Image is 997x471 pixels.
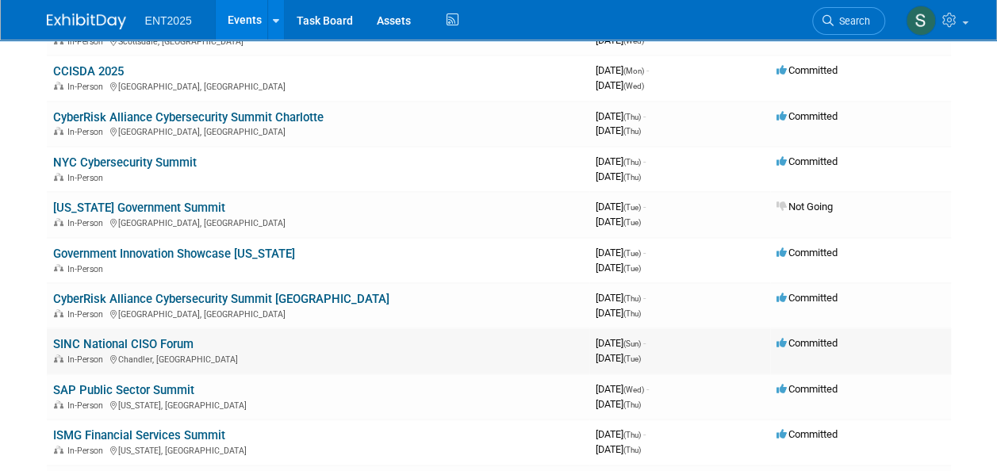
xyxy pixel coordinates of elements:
span: [DATE] [596,170,641,182]
span: In-Person [67,446,108,456]
span: In-Person [67,264,108,274]
span: - [643,201,646,213]
img: In-Person Event [54,82,63,90]
span: (Thu) [623,400,641,409]
span: [DATE] [596,262,641,274]
span: Committed [777,155,838,167]
span: [DATE] [596,34,644,46]
a: NYC Cybersecurity Summit [53,155,197,170]
img: In-Person Event [54,354,63,362]
img: In-Person Event [54,127,63,135]
a: [US_STATE] Government Summit [53,201,225,215]
span: - [646,64,649,76]
span: (Thu) [623,158,641,167]
span: (Thu) [623,294,641,303]
span: [DATE] [596,155,646,167]
span: [DATE] [596,201,646,213]
span: [DATE] [596,337,646,349]
span: [DATE] [596,292,646,304]
span: [DATE] [596,64,649,76]
span: (Wed) [623,36,644,45]
span: (Thu) [623,113,641,121]
a: SINC National CISO Forum [53,337,194,351]
span: [DATE] [596,443,641,455]
div: [GEOGRAPHIC_DATA], [GEOGRAPHIC_DATA] [53,307,583,320]
img: In-Person Event [54,446,63,454]
a: Government Innovation Showcase [US_STATE] [53,247,295,261]
span: In-Person [67,173,108,183]
img: In-Person Event [54,264,63,272]
span: [DATE] [596,110,646,122]
span: [DATE] [596,307,641,319]
span: (Tue) [623,218,641,227]
span: Not Going [777,201,833,213]
span: (Tue) [623,249,641,258]
div: Chandler, [GEOGRAPHIC_DATA] [53,352,583,365]
div: [US_STATE], [GEOGRAPHIC_DATA] [53,443,583,456]
span: (Tue) [623,203,641,212]
img: Stephanie Silva [906,6,936,36]
span: (Thu) [623,173,641,182]
span: [DATE] [596,247,646,258]
span: - [643,155,646,167]
span: [DATE] [596,398,641,410]
span: - [643,247,646,258]
a: SAP Public Sector Summit [53,383,194,397]
span: (Wed) [623,385,644,394]
span: - [643,292,646,304]
span: - [643,428,646,440]
span: (Thu) [623,127,641,136]
span: In-Person [67,127,108,137]
span: In-Person [67,82,108,92]
span: (Mon) [623,67,644,75]
span: - [643,110,646,122]
img: In-Person Event [54,218,63,226]
span: Committed [777,64,838,76]
span: Committed [777,337,838,349]
img: In-Person Event [54,309,63,317]
img: ExhibitDay [47,13,126,29]
span: Search [834,15,870,27]
span: [DATE] [596,383,649,395]
span: - [643,337,646,349]
a: Search [812,7,885,35]
span: [DATE] [596,352,641,364]
span: (Thu) [623,446,641,454]
a: CyberRisk Alliance Cybersecurity Summit [GEOGRAPHIC_DATA] [53,292,389,306]
span: [DATE] [596,124,641,136]
a: ISMG Financial Services Summit [53,428,225,442]
span: Committed [777,428,838,440]
a: CyberRisk Alliance Cybersecurity Summit Charlotte [53,110,324,124]
div: [GEOGRAPHIC_DATA], [GEOGRAPHIC_DATA] [53,216,583,228]
span: Committed [777,383,838,395]
span: In-Person [67,218,108,228]
div: [US_STATE], [GEOGRAPHIC_DATA] [53,398,583,411]
span: - [646,383,649,395]
img: In-Person Event [54,400,63,408]
span: ENT2025 [145,14,192,27]
span: In-Person [67,309,108,320]
div: [GEOGRAPHIC_DATA], [GEOGRAPHIC_DATA] [53,79,583,92]
span: [DATE] [596,216,641,228]
span: (Sun) [623,339,641,348]
span: In-Person [67,354,108,365]
div: [GEOGRAPHIC_DATA], [GEOGRAPHIC_DATA] [53,124,583,137]
span: (Tue) [623,354,641,363]
span: (Thu) [623,309,641,318]
a: CCISDA 2025 [53,64,124,78]
span: [DATE] [596,79,644,91]
span: Committed [777,292,838,304]
span: In-Person [67,36,108,47]
span: (Wed) [623,82,644,90]
span: [DATE] [596,428,646,440]
span: (Thu) [623,431,641,439]
span: (Tue) [623,264,641,273]
span: Committed [777,110,838,122]
img: In-Person Event [54,173,63,181]
span: Committed [777,247,838,258]
span: In-Person [67,400,108,411]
